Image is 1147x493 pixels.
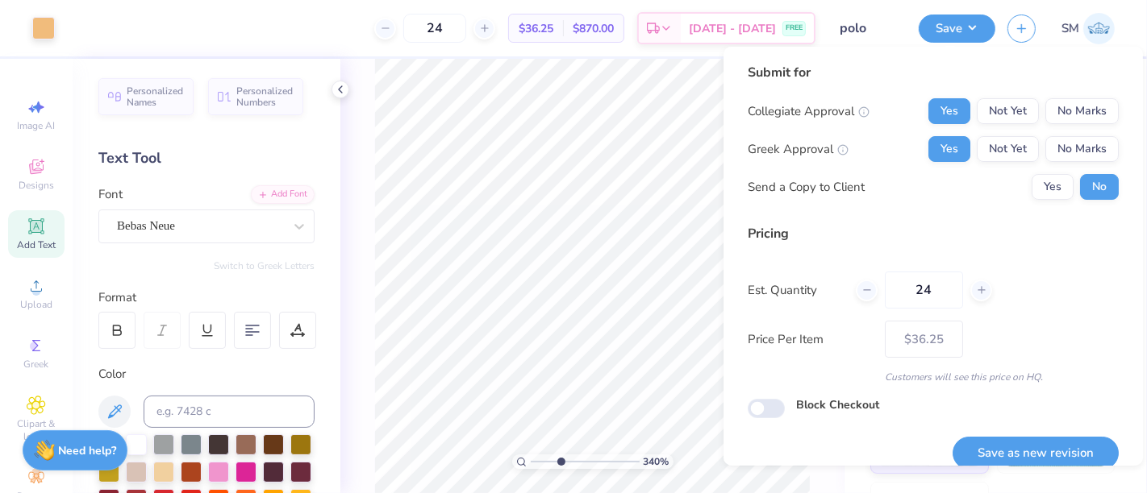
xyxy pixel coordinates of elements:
[977,136,1039,162] button: Not Yet
[59,443,117,458] strong: Need help?
[748,330,873,349] label: Price Per Item
[1045,98,1119,124] button: No Marks
[127,85,184,108] span: Personalized Names
[573,20,614,37] span: $870.00
[98,288,316,307] div: Format
[828,12,907,44] input: Untitled Design
[748,102,870,121] div: Collegiate Approval
[98,147,315,169] div: Text Tool
[1061,19,1079,38] span: SM
[748,178,865,197] div: Send a Copy to Client
[519,20,553,37] span: $36.25
[644,454,669,469] span: 340 %
[689,20,776,37] span: [DATE] - [DATE]
[748,281,844,300] label: Est. Quantity
[251,185,315,204] div: Add Font
[748,224,1119,243] div: Pricing
[928,136,970,162] button: Yes
[98,365,315,383] div: Color
[748,140,849,159] div: Greek Approval
[18,119,56,132] span: Image AI
[919,14,995,43] button: Save
[748,370,1119,384] div: Customers will see this price on HQ.
[403,14,466,43] input: – –
[953,437,1119,470] button: Save as new revision
[17,238,56,251] span: Add Text
[1083,13,1115,44] img: Shruthi Mohan
[1032,174,1074,200] button: Yes
[786,23,803,34] span: FREE
[24,358,49,371] span: Greek
[796,396,879,413] label: Block Checkout
[8,417,65,443] span: Clipart & logos
[928,98,970,124] button: Yes
[1080,174,1119,200] button: No
[1045,136,1119,162] button: No Marks
[98,185,123,204] label: Font
[19,179,54,192] span: Designs
[885,271,963,309] input: – –
[20,298,52,311] span: Upload
[144,396,315,428] input: e.g. 7428 c
[214,259,315,272] button: Switch to Greek Letters
[236,85,294,108] span: Personalized Numbers
[748,63,1119,82] div: Submit for
[1061,13,1115,44] a: SM
[977,98,1039,124] button: Not Yet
